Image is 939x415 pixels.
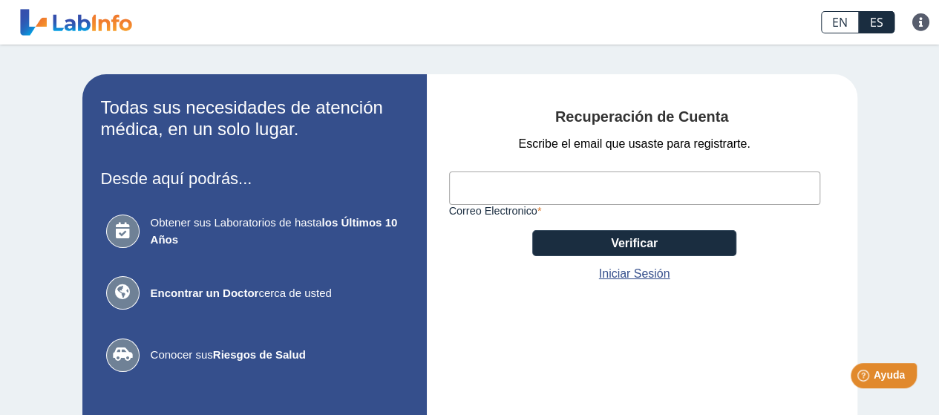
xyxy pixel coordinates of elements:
h4: Recuperación de Cuenta [449,108,835,126]
label: Correo Electronico [449,205,820,217]
a: EN [821,11,859,33]
b: Riesgos de Salud [213,348,306,361]
button: Verificar [532,230,736,256]
iframe: Help widget launcher [807,357,923,399]
span: Escribe el email que usaste para registrarte. [518,135,750,153]
span: Obtener sus Laboratorios de hasta [151,215,403,248]
span: cerca de usted [151,285,403,302]
b: los Últimos 10 Años [151,216,398,246]
a: Iniciar Sesión [599,265,670,283]
b: Encontrar un Doctor [151,287,259,299]
span: Conocer sus [151,347,403,364]
h3: Desde aquí podrás... [101,169,408,188]
a: ES [859,11,894,33]
h2: Todas sus necesidades de atención médica, en un solo lugar. [101,97,408,140]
